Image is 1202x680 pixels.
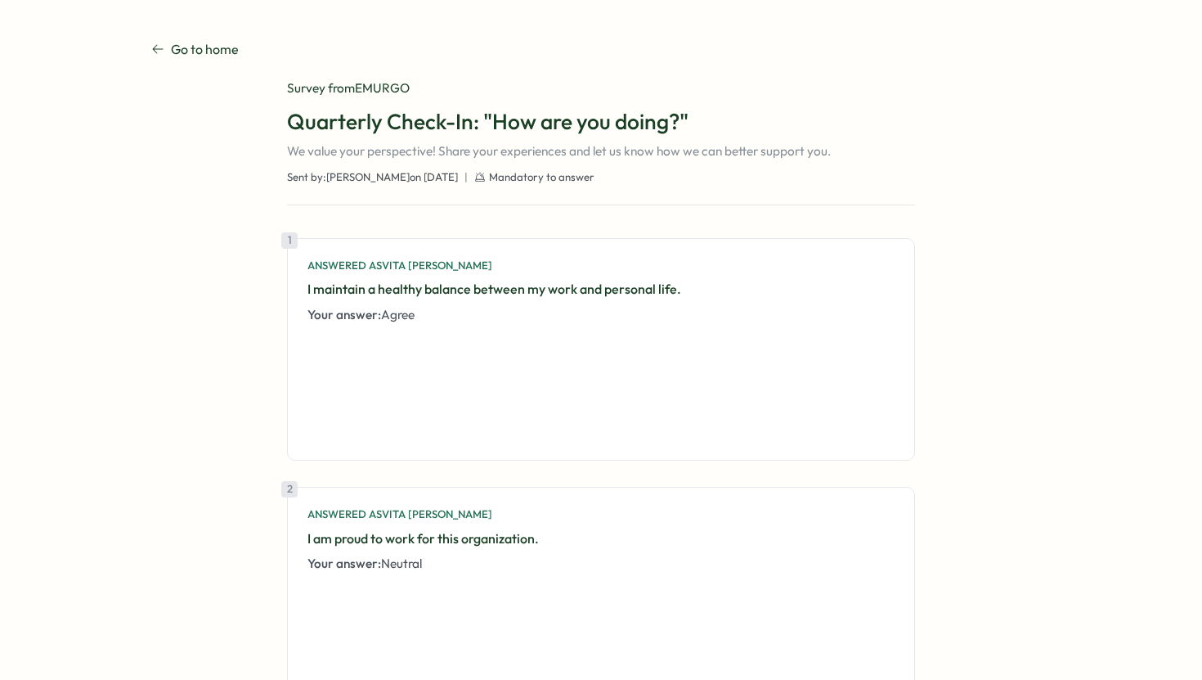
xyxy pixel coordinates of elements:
h1: Quarterly Check-In: "How are you doing?" [287,107,915,136]
span: Neutral [381,556,422,571]
div: 1 [281,232,298,249]
p: I maintain a healthy balance between my work and personal life. [307,279,895,299]
div: Answered as Vita [PERSON_NAME] [307,507,895,522]
span: Sent by: [PERSON_NAME] on [DATE] [287,170,458,185]
p: Go to home [171,39,239,60]
div: Answered as Vita [PERSON_NAME] [307,259,895,273]
p: We value your perspective! Share your experiences and let us know how we can better support you. [287,142,915,160]
span: Your answer: [307,556,381,571]
span: Mandatory to answer [489,170,594,185]
div: 2 [281,481,298,498]
p: I am proud to work for this organization. [307,529,895,549]
span: | [464,170,468,185]
a: Go to home [151,39,239,60]
div: Survey from EMURGO [287,79,915,97]
span: Agree [381,307,415,322]
span: Your answer: [307,307,381,322]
